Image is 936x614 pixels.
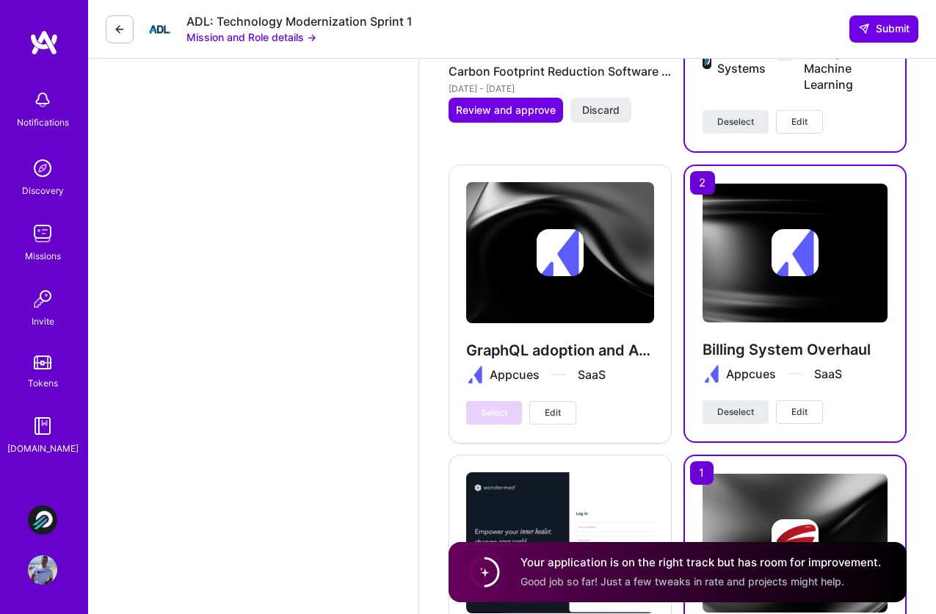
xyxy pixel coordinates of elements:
span: Good job so far! Just a few tweaks in rate and projects might help. [520,575,844,588]
h4: Billing System Overhaul [703,340,888,359]
img: Invite [28,284,57,314]
div: Missions [25,248,61,264]
img: Plato Systems: Front-End Development [28,505,57,535]
button: Deselect [703,400,769,424]
div: Appcues SaaS [726,366,842,382]
a: User Avatar [24,555,61,585]
div: Plato Systems Artifical Intelligence / Machine Learning [717,28,888,93]
span: Deselect [717,405,754,419]
button: Deselect [703,110,769,134]
div: [DATE] - [DATE] [449,81,672,96]
span: Edit [791,405,808,419]
div: Notifications [17,115,69,130]
h4: Your application is on the right track but has room for improvement. [520,555,881,571]
button: Edit [776,400,823,424]
img: Company logo [772,229,819,276]
img: cover [703,184,888,322]
i: icon SendLight [858,23,870,35]
img: divider [788,373,802,375]
img: Company logo [703,365,720,383]
img: discovery [28,153,57,183]
button: Review and approve [449,98,563,123]
img: cover [703,474,888,613]
button: Discard [570,98,631,123]
span: Review and approve [456,103,556,118]
div: [DOMAIN_NAME] [7,441,79,456]
div: Invite [32,314,54,329]
img: Company logo [703,51,711,69]
img: Company logo [772,519,819,566]
div: Tokens [28,375,58,391]
img: divider [777,59,792,61]
span: Edit [545,406,561,419]
img: teamwork [28,219,57,248]
button: Edit [529,401,576,425]
img: User Avatar [28,555,57,585]
img: Company Logo [145,15,175,44]
button: Edit [776,110,823,134]
span: Edit [791,115,808,129]
img: bell [28,85,57,115]
span: Deselect [717,115,754,129]
img: guide book [28,411,57,441]
h4: Carbon Footprint Reduction Software Development [449,62,672,81]
button: Mission and Role details → [186,29,316,45]
button: Submit [849,15,918,42]
a: Plato Systems: Front-End Development [24,505,61,535]
i: icon LeftArrowDark [114,24,126,35]
img: logo [29,29,59,56]
div: ADL: Technology Modernization Sprint 1 [186,14,413,29]
span: Discard [582,103,620,118]
img: tokens [34,355,51,369]
span: Submit [858,21,910,36]
div: Discovery [22,183,64,198]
